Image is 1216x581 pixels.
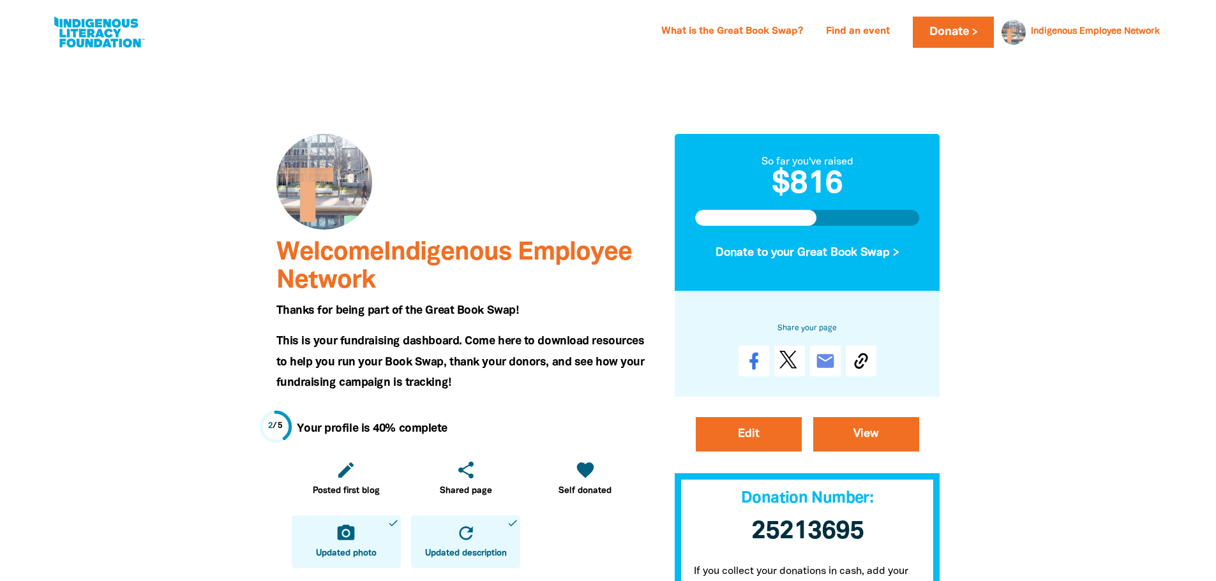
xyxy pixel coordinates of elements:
a: email [810,346,841,376]
a: refreshUpdated descriptiondone [411,515,520,568]
a: favoriteSelf donated [530,452,640,505]
i: edit [336,460,356,480]
button: Copy Link [846,346,876,376]
span: This is your fundraising dashboard. Come here to download resources to help you run your Book Swa... [276,336,645,388]
a: Edit [696,417,802,452]
div: / 5 [268,420,283,432]
span: Shared page [440,485,492,497]
a: Donate [913,17,993,48]
strong: Your profile is 40% complete [297,423,447,434]
i: refresh [456,523,476,543]
a: camera_altUpdated photodone [292,515,401,568]
i: done [387,517,399,529]
span: Donation Number: [741,491,873,506]
span: Thanks for being part of the Great Book Swap! [276,305,519,316]
a: shareShared page [411,452,520,505]
a: editPosted first blog [292,452,401,505]
a: Post [774,346,805,376]
i: share [456,460,476,480]
span: Self donated [559,485,612,497]
span: Posted first blog [313,485,380,497]
span: Updated photo [316,547,377,560]
i: camera_alt [336,523,356,543]
i: email [815,351,836,371]
h6: Share your page [695,321,920,335]
span: 2 [268,422,273,430]
a: Indigenous Employee Network [1031,27,1160,36]
a: Share [739,346,769,376]
i: done [507,517,518,529]
div: So far you've raised [695,154,920,170]
a: Find an event [818,22,897,42]
span: Welcome Indigenous Employee Network [276,241,632,293]
i: favorite [575,460,596,480]
span: Updated description [425,547,507,560]
button: Donate to your Great Book Swap > [695,236,920,270]
span: 25213695 [751,520,864,543]
h2: $816 [695,170,920,200]
a: View [813,417,919,452]
a: What is the Great Book Swap? [654,22,811,42]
